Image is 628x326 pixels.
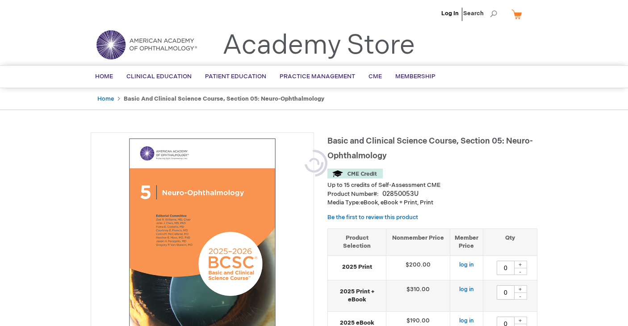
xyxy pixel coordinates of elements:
[514,261,527,268] div: +
[205,73,266,80] span: Patient Education
[327,169,383,178] img: CME Credit
[327,199,537,207] p: eBook, eBook + Print, Print
[332,288,381,304] strong: 2025 Print + eBook
[386,229,450,255] th: Nonmember Price
[97,95,114,102] a: Home
[126,73,192,80] span: Clinical Education
[382,190,419,199] div: 02850053U
[386,280,450,311] td: $310.00
[124,95,324,102] strong: Basic and Clinical Science Course, Section 05: Neuro-Ophthalmology
[327,181,537,190] li: Up to 15 credits of Self-Assessment CME
[395,73,435,80] span: Membership
[497,285,515,300] input: Qty
[95,73,113,80] span: Home
[327,199,360,206] strong: Media Type:
[450,229,483,255] th: Member Price
[222,30,415,62] a: Academy Store
[514,292,527,300] div: -
[327,136,533,161] span: Basic and Clinical Science Course, Section 05: Neuro-Ophthalmology
[459,261,474,268] a: log in
[497,261,515,275] input: Qty
[514,285,527,293] div: +
[328,229,386,255] th: Product Selection
[368,73,382,80] span: CME
[459,286,474,293] a: log in
[483,229,537,255] th: Qty
[332,263,381,271] strong: 2025 Print
[280,73,355,80] span: Practice Management
[327,214,418,221] a: Be the first to review this product
[514,317,527,324] div: +
[514,268,527,275] div: -
[459,317,474,324] a: log in
[463,4,497,22] span: Search
[327,191,379,198] strong: Product Number
[386,255,450,280] td: $200.00
[441,10,459,17] a: Log In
